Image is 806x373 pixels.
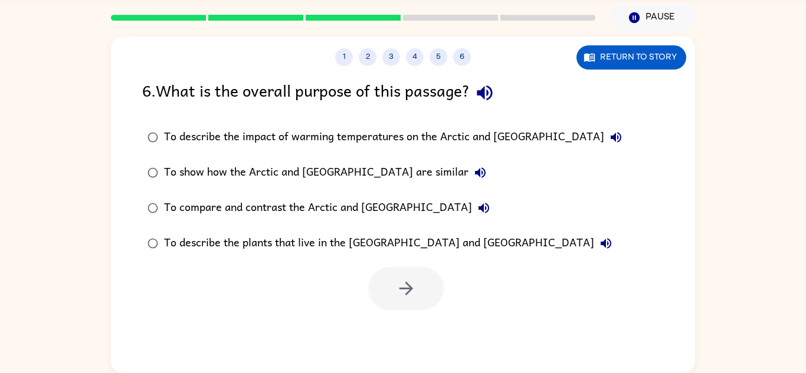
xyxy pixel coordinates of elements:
[610,4,695,31] button: Pause
[142,78,664,108] div: 6 . What is the overall purpose of this passage?
[406,48,424,66] button: 4
[164,161,492,184] div: To show how the Arctic and [GEOGRAPHIC_DATA] are similar
[382,48,400,66] button: 3
[164,126,628,149] div: To describe the impact of warming temperatures on the Arctic and [GEOGRAPHIC_DATA]
[594,232,618,255] button: To describe the plants that live in the [GEOGRAPHIC_DATA] and [GEOGRAPHIC_DATA]
[164,196,496,220] div: To compare and contrast the Arctic and [GEOGRAPHIC_DATA]
[359,48,376,66] button: 2
[468,161,492,184] button: To show how the Arctic and [GEOGRAPHIC_DATA] are similar
[604,126,628,149] button: To describe the impact of warming temperatures on the Arctic and [GEOGRAPHIC_DATA]
[576,45,686,70] button: Return to story
[472,196,496,220] button: To compare and contrast the Arctic and [GEOGRAPHIC_DATA]
[335,48,353,66] button: 1
[453,48,471,66] button: 6
[164,232,618,255] div: To describe the plants that live in the [GEOGRAPHIC_DATA] and [GEOGRAPHIC_DATA]
[430,48,447,66] button: 5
